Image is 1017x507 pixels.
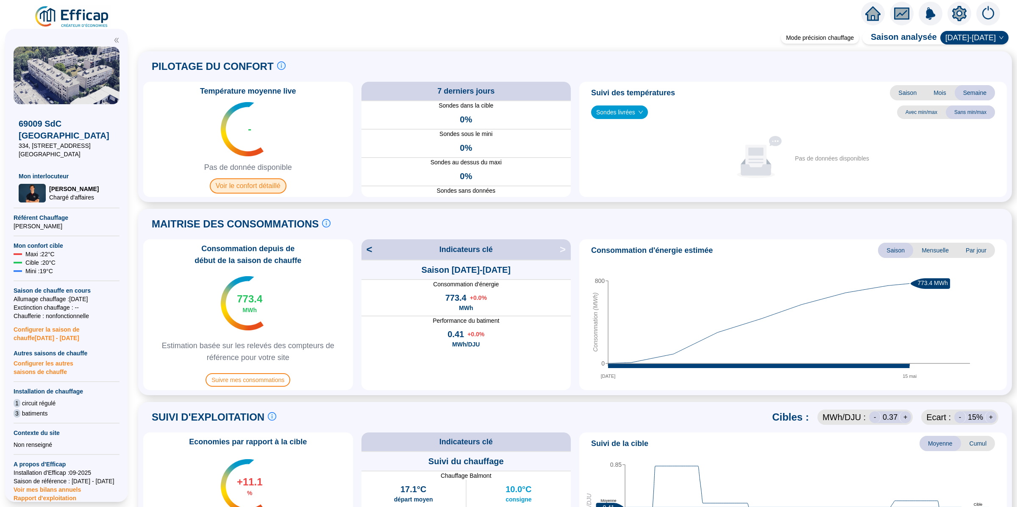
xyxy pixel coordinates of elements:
[952,6,967,21] span: setting
[954,411,966,423] div: -
[14,286,119,295] span: Saison de chauffe en cours
[985,411,997,423] div: +
[14,357,119,376] span: Configurer les autres saisons de chauffe
[14,477,119,485] span: Saison de référence : [DATE] - [DATE]
[897,105,946,119] span: Avec min/max
[968,411,983,423] span: 15 %
[25,258,56,267] span: Cible : 20 °C
[595,277,605,284] tspan: 800
[237,475,263,489] span: +11.1
[14,494,119,502] span: Rapport d'exploitation
[361,316,571,325] span: Performance du batiment
[14,460,119,468] span: A propos d'Efficap
[25,267,53,275] span: Mini : 19 °C
[14,468,119,477] span: Installation d'Efficap : 09-2025
[361,101,571,110] span: Sondes dans la cible
[999,35,1004,40] span: down
[210,178,286,194] span: Voir le confort détaillé
[277,61,286,70] span: info-circle
[22,409,48,418] span: batiments
[221,276,264,330] img: indicateur températures
[184,436,312,448] span: Economies par rapport à la cible
[14,349,119,357] span: Autres saisons de chauffe
[248,122,251,136] span: -
[14,387,119,396] span: Installation de chauffage
[196,161,300,173] span: Pas de donnée disponible
[152,217,319,231] span: MAITRISE DES CONSOMMATIONS
[361,471,571,480] span: Chauffage Balmont
[428,455,504,467] span: Suivi du chauffage
[592,292,599,352] tspan: Consommation (MWh)
[195,85,301,97] span: Température moyenne live
[268,412,276,421] span: info-circle
[25,250,55,258] span: Maxi : 22 °C
[14,295,119,303] span: Allumage chauffage : [DATE]
[49,193,99,202] span: Chargé d'affaires
[591,438,648,449] span: Suivi de la cible
[795,154,869,163] div: Pas de données disponibles
[917,280,948,286] text: 773.4 MWh
[394,495,433,504] span: départ moyen
[596,106,643,119] span: Sondes livrées
[152,60,274,73] span: PILOTAGE DU CONFORT
[919,2,942,25] img: alerts
[14,320,119,342] span: Configurer la saison de chauffe [DATE] - [DATE]
[361,243,372,256] span: <
[865,6,881,21] span: home
[114,37,119,43] span: double-left
[147,340,350,363] span: Estimation basée sur les relevés des compteurs de référence pour votre site
[14,303,119,312] span: Exctinction chauffage : --
[878,243,913,258] span: Saison
[926,411,951,423] span: Ecart :
[781,32,859,44] div: Mode précision chauffage
[460,142,472,154] span: 0%
[247,489,252,497] span: %
[591,244,713,256] span: Consommation d'énergie estimée
[601,374,616,379] tspan: [DATE]
[459,304,473,312] span: MWh
[869,411,881,423] div: -
[974,502,983,507] text: Cible
[22,399,56,407] span: circuit régulé
[638,110,643,115] span: down
[422,264,511,276] span: Saison [DATE]-[DATE]
[883,411,898,423] span: 0.37
[19,118,114,141] span: 69009 SdC [GEOGRAPHIC_DATA]
[152,410,264,424] span: SUIVI D'EXPLOITATION
[890,85,925,100] span: Saison
[439,244,493,255] span: Indicateurs clé
[894,6,909,21] span: fund
[925,85,955,100] span: Mois
[14,222,119,230] span: [PERSON_NAME]
[460,170,472,182] span: 0%
[34,5,111,29] img: efficap energie logo
[955,85,995,100] span: Semaine
[903,374,917,379] tspan: 15 mai
[460,114,472,125] span: 0%
[976,2,1000,25] img: alerts
[14,241,119,250] span: Mon confort cible
[14,481,81,493] span: Voir mes bilans annuels
[961,436,995,451] span: Cumul
[913,243,957,258] span: Mensuelle
[14,409,20,418] span: 3
[447,328,464,340] span: 0.41
[439,436,493,448] span: Indicateurs clé
[243,306,257,314] span: MWh
[437,85,495,97] span: 7 derniers jours
[14,213,119,222] span: Référent Chauffage
[591,87,675,99] span: Suivi des températures
[560,243,571,256] span: >
[467,330,484,338] span: + 0.0 %
[506,495,531,504] span: consigne
[452,340,480,349] span: MWh/DJU
[14,312,119,320] span: Chaufferie : non fonctionnelle
[600,499,616,503] text: Moyenne
[206,373,290,387] span: Suivre mes consommations
[19,184,46,202] img: Chargé d'affaires
[601,360,605,367] tspan: 0
[19,141,114,158] span: 334, [STREET_ADDRESS] [GEOGRAPHIC_DATA]
[221,102,264,156] img: indicateur températures
[957,243,995,258] span: Par jour
[470,294,487,302] span: + 0.0 %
